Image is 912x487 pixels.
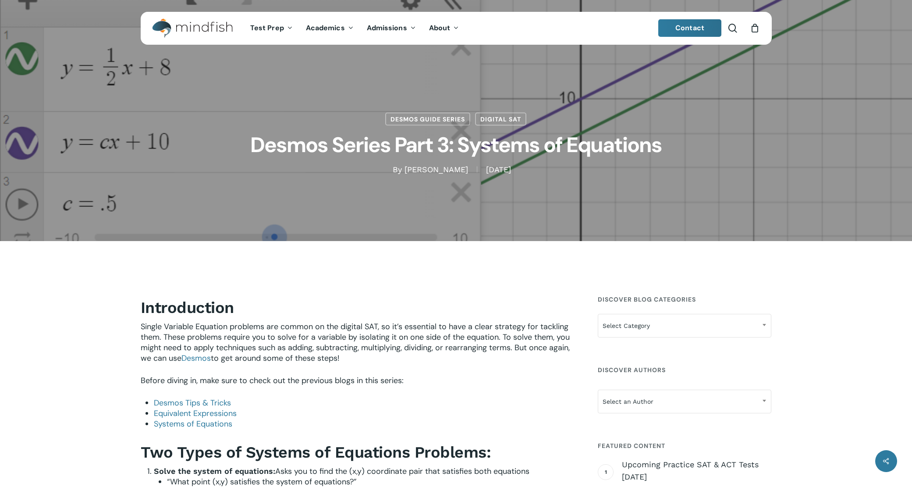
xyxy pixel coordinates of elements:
[405,165,468,174] a: [PERSON_NAME]
[154,398,231,408] a: Desmos Tips & Tricks
[141,299,234,317] b: Introduction
[422,25,466,32] a: About
[475,113,526,126] a: Digital SAT
[141,321,570,363] span: Single Variable Equation problems are common on the digital SAT, so it’s essential to have a clea...
[598,291,771,307] h4: Discover Blog Categories
[360,25,422,32] a: Admissions
[429,23,451,32] span: About
[622,472,771,482] span: [DATE]
[141,12,772,45] header: Main Menu
[367,23,407,32] span: Admissions
[250,23,284,32] span: Test Prep
[598,390,771,413] span: Select an Author
[750,23,760,33] a: Cart
[244,25,299,32] a: Test Prep
[598,316,771,335] span: Select Category
[598,314,771,338] span: Select Category
[477,167,520,173] span: [DATE]
[244,12,465,45] nav: Main Menu
[658,19,721,37] a: Contact
[167,476,573,487] li: “What point (x,y) satisfies the system of equations?”
[141,443,491,462] b: Two Types of Systems of Equations Problems:
[141,375,404,386] span: Before diving in, make sure to check out the previous blogs in this series:
[306,23,345,32] span: Academics
[598,438,771,454] h4: Featured Content
[598,392,771,411] span: Select an Author
[154,466,275,476] b: Solve the system of equations:
[622,460,771,469] span: Upcoming Practice SAT & ACT Tests
[598,362,771,378] h4: Discover Authors
[280,466,529,476] span: sks you to find the (x,y) coordinate pair that satisfies both equations
[299,25,360,32] a: Academics
[181,353,211,363] a: Desmos
[393,167,402,173] span: By
[675,23,704,32] span: Contact
[237,126,675,164] h1: Desmos Series Part 3: Systems of Equations
[154,408,237,419] a: Equivalent Expressions
[622,460,771,482] a: Upcoming Practice SAT & ACT Tests [DATE]
[385,113,470,126] a: Desmos Guide Series
[154,419,232,429] a: Systems of Equations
